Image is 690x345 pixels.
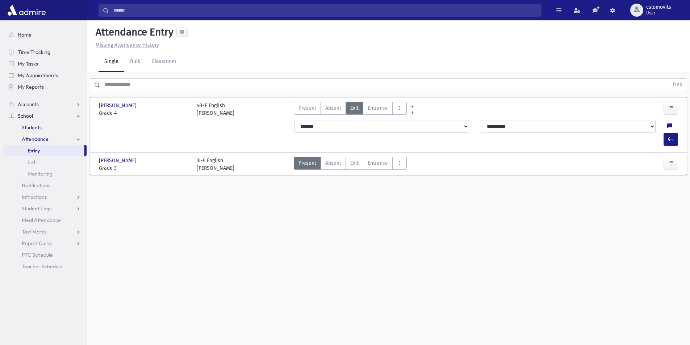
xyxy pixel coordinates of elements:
span: Absent [325,159,341,167]
a: Bulk [124,52,146,72]
a: Single [99,52,124,72]
button: Find [668,79,687,91]
span: PTC Schedule [22,252,53,258]
a: Entry [3,145,84,156]
span: Monitoring [28,171,53,177]
a: Monitoring [3,168,87,180]
a: Time Tracking [3,46,87,58]
span: Present [298,159,316,167]
a: My Tasks [3,58,87,70]
img: AdmirePro [6,3,47,17]
a: Test Marks [3,226,87,237]
u: Missing Attendance History [96,42,159,48]
span: Exit [350,159,359,167]
span: Entrance [368,104,388,112]
span: Attendance [22,136,49,142]
div: AttTypes [294,157,407,172]
a: Classroom [146,52,182,72]
span: Exit [350,104,359,112]
input: Search [109,4,541,17]
span: My Reports [18,84,44,90]
span: Entrance [368,159,388,167]
span: Accounts [18,101,39,108]
a: Attendance [3,133,87,145]
span: Grade 3 [99,164,189,172]
a: Home [3,29,87,41]
span: Teacher Schedule [22,263,62,270]
span: Home [18,31,32,38]
span: Entry [28,147,40,154]
a: Students [3,122,87,133]
div: AttTypes [294,102,407,117]
span: Meal Attendance [22,217,61,223]
a: Accounts [3,98,87,110]
span: Present [298,104,316,112]
span: School [18,113,33,119]
a: My Reports [3,81,87,93]
a: School [3,110,87,122]
a: Report Cards [3,237,87,249]
span: My Appointments [18,72,58,79]
span: Grade 4 [99,109,189,117]
div: 4B-F English [PERSON_NAME] [197,102,234,117]
span: My Tasks [18,60,38,67]
a: PTC Schedule [3,249,87,261]
a: Notifications [3,180,87,191]
a: My Appointments [3,70,87,81]
a: Infractions [3,191,87,203]
a: Teacher Schedule [3,261,87,272]
a: List [3,156,87,168]
span: Infractions [22,194,47,200]
span: [PERSON_NAME] [99,102,138,109]
a: Missing Attendance History [93,42,159,48]
span: cslomovits [646,4,671,10]
span: Notifications [22,182,50,189]
a: Student Logs [3,203,87,214]
span: User [646,10,671,16]
span: List [28,159,35,165]
span: [PERSON_NAME] [99,157,138,164]
a: Meal Attendance [3,214,87,226]
span: Absent [325,104,341,112]
span: Students [22,124,42,131]
span: Time Tracking [18,49,50,55]
span: Student Logs [22,205,51,212]
h5: Attendance Entry [93,26,173,38]
div: 3I-F English [PERSON_NAME] [197,157,234,172]
span: Test Marks [22,228,46,235]
span: Report Cards [22,240,53,247]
